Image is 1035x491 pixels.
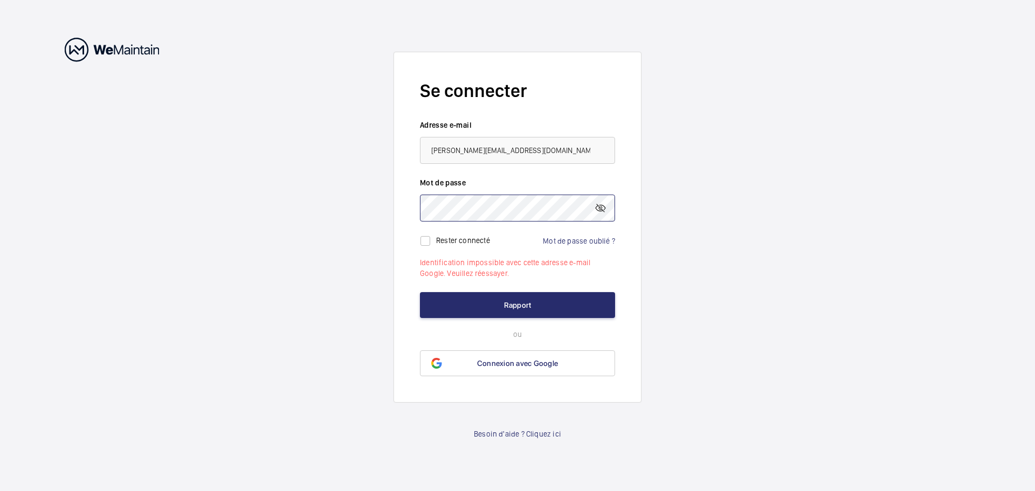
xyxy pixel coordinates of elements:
input: Votre adresse e-mail [420,137,615,164]
font: Adresse e-mail [420,121,472,129]
font: Besoin d'aide ? Cliquez ici [474,430,561,438]
a: Besoin d'aide ? Cliquez ici [474,428,561,439]
font: Mot de passe [420,178,466,187]
font: Se connecter [420,80,527,101]
font: ou [513,330,522,338]
a: Mot de passe oublié ? [543,237,615,245]
button: Rapport [420,292,615,318]
font: Connexion avec Google [477,359,558,368]
font: Identification impossible avec cette adresse e-mail Google. Veuillez réessayer. [420,258,590,278]
font: Rester connecté [436,236,490,245]
font: Rapport [504,301,532,309]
